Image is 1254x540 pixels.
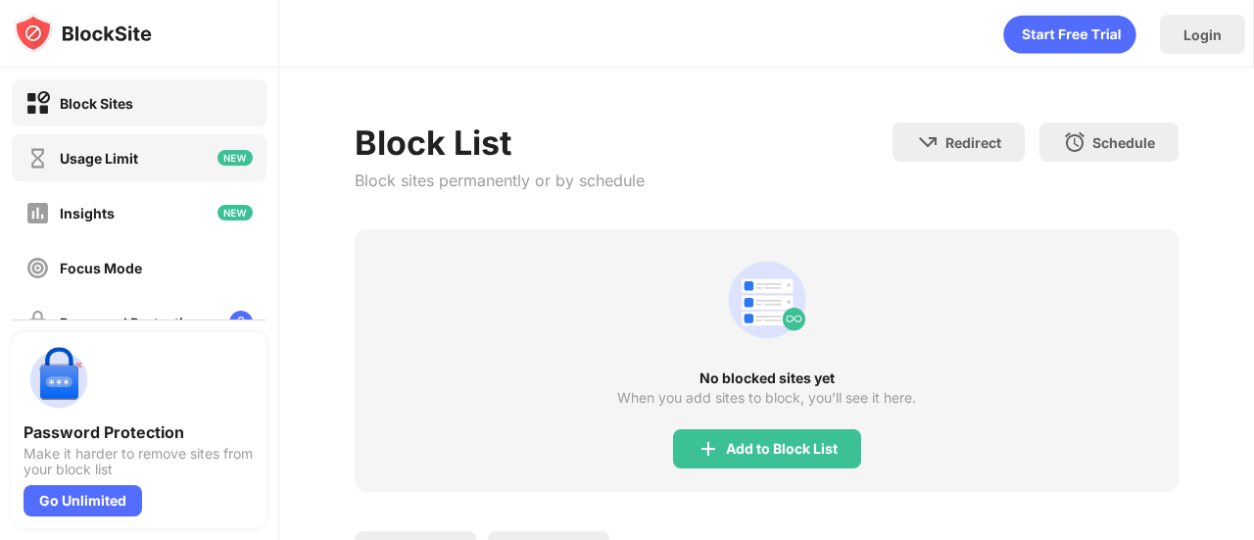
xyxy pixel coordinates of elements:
img: insights-off.svg [25,201,50,225]
img: lock-menu.svg [229,311,253,334]
div: Block List [355,123,645,163]
img: logo-blocksite.svg [14,14,152,53]
div: Add to Block List [726,441,838,457]
div: Password Protection [24,422,255,442]
img: block-on.svg [25,91,50,116]
div: Password Protection [60,315,201,331]
div: Usage Limit [60,150,138,167]
div: Insights [60,205,115,221]
img: time-usage-off.svg [25,146,50,171]
div: Block Sites [60,95,133,112]
div: Redirect [945,134,1001,151]
img: password-protection-off.svg [25,311,50,335]
div: Make it harder to remove sites from your block list [24,446,255,477]
div: animation [1003,15,1136,54]
div: animation [720,253,814,347]
img: new-icon.svg [217,205,253,221]
div: Schedule [1092,134,1155,151]
div: Go Unlimited [24,485,142,516]
img: focus-off.svg [25,256,50,280]
div: Focus Mode [60,260,142,276]
div: No blocked sites yet [355,370,1179,386]
div: Block sites permanently or by schedule [355,171,645,190]
img: new-icon.svg [217,150,253,166]
img: push-password-protection.svg [24,344,94,415]
div: When you add sites to block, you’ll see it here. [617,390,916,406]
div: Login [1183,26,1222,43]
